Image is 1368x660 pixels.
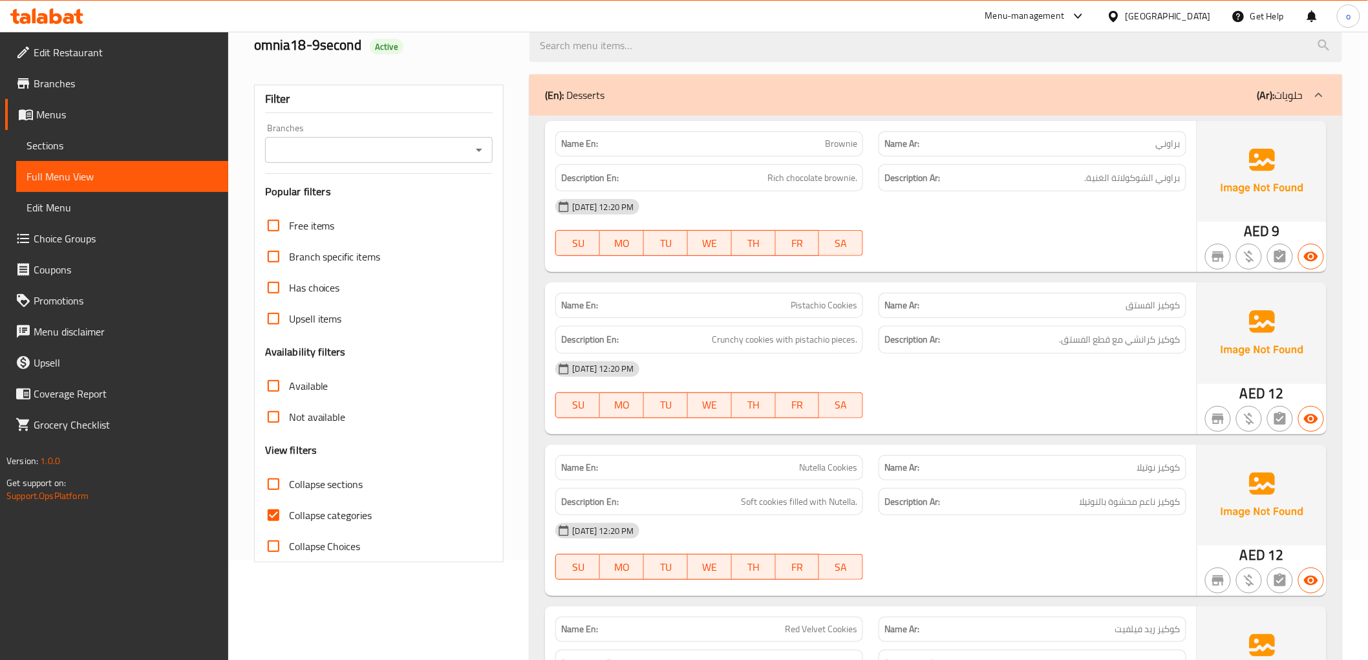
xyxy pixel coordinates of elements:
[567,525,639,537] span: [DATE] 12:20 PM
[555,554,600,580] button: SU
[1257,85,1275,105] b: (Ar):
[529,29,1341,62] input: search
[5,99,228,130] a: Menus
[644,230,688,256] button: TU
[819,230,863,256] button: SA
[40,452,60,469] span: 1.0.0
[1268,381,1284,406] span: 12
[16,192,228,223] a: Edit Menu
[732,554,776,580] button: TH
[561,558,595,577] span: SU
[688,554,732,580] button: WE
[884,299,919,312] strong: Name Ar:
[605,234,639,253] span: MO
[884,170,940,186] strong: Description Ar:
[737,558,771,577] span: TH
[289,311,342,326] span: Upsell items
[737,396,771,414] span: TH
[27,169,218,184] span: Full Menu View
[6,452,38,469] span: Version:
[265,443,317,458] h3: View filters
[470,141,488,159] button: Open
[254,36,515,55] h2: omnia18-9second
[649,558,683,577] span: TU
[825,137,857,151] span: Brownie
[1240,381,1265,406] span: AED
[737,234,771,253] span: TH
[289,507,372,523] span: Collapse categories
[289,538,361,554] span: Collapse Choices
[555,230,600,256] button: SU
[34,386,218,401] span: Coverage Report
[693,234,727,253] span: WE
[1085,170,1181,186] span: براوني الشوكولاتة الغنية.
[791,299,857,312] span: Pistachio Cookies
[265,184,493,199] h3: Popular filters
[776,230,820,256] button: FR
[1298,406,1324,432] button: Available
[824,396,858,414] span: SA
[644,392,688,418] button: TU
[555,392,600,418] button: SU
[561,299,598,312] strong: Name En:
[884,494,940,510] strong: Description Ar:
[732,392,776,418] button: TH
[600,230,644,256] button: MO
[781,396,815,414] span: FR
[605,396,639,414] span: MO
[776,554,820,580] button: FR
[34,76,218,91] span: Branches
[5,68,228,99] a: Branches
[289,218,335,233] span: Free items
[5,378,228,409] a: Coverage Report
[712,332,857,348] span: Crunchy cookies with pistachio pieces.
[605,558,639,577] span: MO
[781,558,815,577] span: FR
[1346,9,1351,23] span: o
[884,332,940,348] strong: Description Ar:
[5,37,228,68] a: Edit Restaurant
[693,558,727,577] span: WE
[781,234,815,253] span: FR
[545,85,564,105] b: (En):
[600,554,644,580] button: MO
[644,554,688,580] button: TU
[1257,87,1303,103] p: حلويات
[1060,332,1181,348] span: كوكيز كرانشي مع قطع الفستق.
[1236,244,1262,270] button: Purchased item
[1126,9,1211,23] div: [GEOGRAPHIC_DATA]
[1197,282,1327,383] img: Ae5nvW7+0k+MAAAAAElFTkSuQmCC
[732,230,776,256] button: TH
[289,280,340,295] span: Has choices
[561,170,619,186] strong: Description En:
[776,392,820,418] button: FR
[561,623,598,636] strong: Name En:
[1156,137,1181,151] span: براوني
[741,494,857,510] span: Soft cookies filled with Nutella.
[5,285,228,316] a: Promotions
[36,107,218,122] span: Menus
[649,396,683,414] span: TU
[1205,568,1231,593] button: Not branch specific item
[600,392,644,418] button: MO
[16,130,228,161] a: Sections
[1240,542,1265,568] span: AED
[1115,623,1181,636] span: كوكيز ريد فيلفيت
[27,200,218,215] span: Edit Menu
[370,41,403,53] span: Active
[693,396,727,414] span: WE
[884,623,919,636] strong: Name Ar:
[819,554,863,580] button: SA
[34,355,218,370] span: Upsell
[649,234,683,253] span: TU
[289,409,346,425] span: Not available
[561,332,619,348] strong: Description En:
[884,461,919,474] strong: Name Ar:
[561,494,619,510] strong: Description En:
[34,293,218,308] span: Promotions
[985,8,1065,24] div: Menu-management
[289,249,381,264] span: Branch specific items
[289,378,328,394] span: Available
[1080,494,1181,510] span: كوكيز ناعم محشوة بالنوتيلا
[5,223,228,254] a: Choice Groups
